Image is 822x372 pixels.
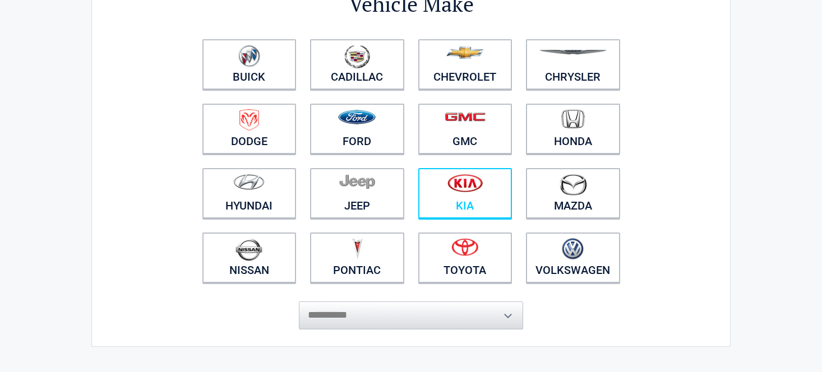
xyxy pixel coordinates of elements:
img: hyundai [233,174,265,190]
a: Chevrolet [418,39,512,90]
a: Honda [526,104,620,154]
a: Jeep [310,168,404,218]
a: Mazda [526,168,620,218]
a: Volkswagen [526,232,620,283]
img: cadillac [344,45,370,68]
img: pontiac [352,238,363,259]
a: Ford [310,104,404,154]
a: Chrysler [526,39,620,90]
a: Buick [202,39,297,90]
a: GMC [418,104,512,154]
a: Toyota [418,232,512,283]
img: kia [447,174,483,192]
a: Nissan [202,232,297,283]
a: Hyundai [202,168,297,218]
img: volkswagen [562,238,584,260]
img: honda [561,109,585,129]
img: nissan [235,238,262,261]
a: Pontiac [310,232,404,283]
a: Dodge [202,104,297,154]
a: Cadillac [310,39,404,90]
a: Kia [418,168,512,218]
img: chrysler [539,50,607,55]
img: jeep [339,174,375,189]
img: toyota [451,238,478,256]
img: buick [238,45,260,67]
img: chevrolet [446,46,484,59]
img: dodge [239,109,259,131]
img: gmc [445,112,486,122]
img: ford [338,110,376,124]
img: mazda [559,174,587,196]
